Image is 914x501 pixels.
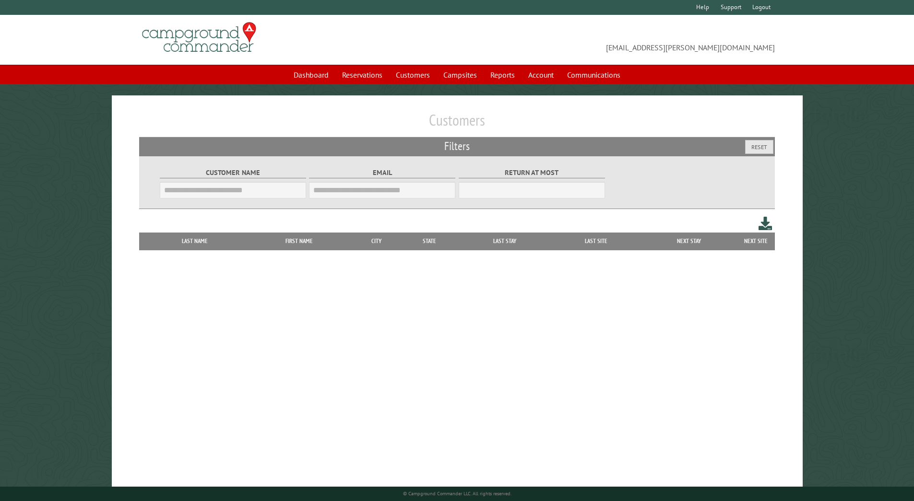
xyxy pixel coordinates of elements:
[246,233,353,250] th: First Name
[403,490,511,497] small: © Campground Commander LLC. All rights reserved.
[459,167,605,178] label: Return at most
[459,233,551,250] th: Last Stay
[144,233,246,250] th: Last Name
[336,66,388,84] a: Reservations
[438,66,483,84] a: Campsites
[736,233,775,250] th: Next Site
[139,19,259,56] img: Campground Commander
[561,66,626,84] a: Communications
[641,233,737,250] th: Next Stay
[309,167,455,178] label: Email
[390,66,436,84] a: Customers
[551,233,641,250] th: Last Site
[457,26,775,53] span: [EMAIL_ADDRESS][PERSON_NAME][DOMAIN_NAME]
[522,66,559,84] a: Account
[160,167,306,178] label: Customer Name
[400,233,459,250] th: State
[759,215,772,233] a: Download this customer list (.csv)
[139,137,775,155] h2: Filters
[485,66,521,84] a: Reports
[745,140,773,154] button: Reset
[353,233,400,250] th: City
[139,111,775,137] h1: Customers
[288,66,334,84] a: Dashboard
